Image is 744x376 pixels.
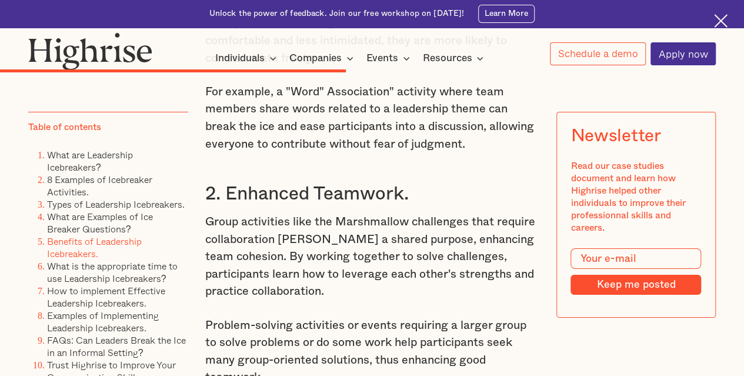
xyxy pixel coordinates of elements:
[366,51,398,65] div: Events
[47,197,185,211] a: Types of Leadership Icebreakers.
[47,284,165,310] a: How to implement Effective Leadership Icebreakers.
[47,259,178,285] a: What is the appropriate time to use Leadership Icebreakers?
[570,160,701,234] div: Read our case studies document and learn how Highrise helped other individuals to improve their p...
[205,84,539,153] p: For example, a "Word" Association" activity where team members share words related to a leadershi...
[47,148,133,174] a: What are Leadership Icebreakers?
[570,248,701,269] input: Your e-mail
[47,209,153,236] a: What are Examples of Ice Breaker Questions?
[422,51,487,65] div: Resources
[422,51,472,65] div: Resources
[570,126,660,146] div: Newsletter
[570,275,701,294] input: Keep me posted
[650,42,716,65] a: Apply now
[289,51,342,65] div: Companies
[47,308,159,335] a: Examples of Implementing Leadership Icebreakers.
[205,182,539,205] h3: 2. Enhanced Teamwork.
[215,51,265,65] div: Individuals
[478,5,535,23] a: Learn More
[714,14,728,28] img: Cross icon
[215,51,280,65] div: Individuals
[289,51,357,65] div: Companies
[47,234,142,261] a: Benefits of Leadership Icebreakers.
[209,8,465,19] div: Unlock the power of feedback. Join our free workshop on [DATE]!
[366,51,413,65] div: Events
[28,32,152,70] img: Highrise logo
[550,42,646,65] a: Schedule a demo
[47,172,152,199] a: 8 Examples of Icebreaker Activities.
[47,333,186,360] a: FAQs: Can Leaders Break the Ice in an Informal Setting?
[205,214,539,301] p: Group activities like the Marshmallow challenges that require collaboration [PERSON_NAME] a share...
[570,248,701,295] form: Modal Form
[28,121,101,134] div: Table of contents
